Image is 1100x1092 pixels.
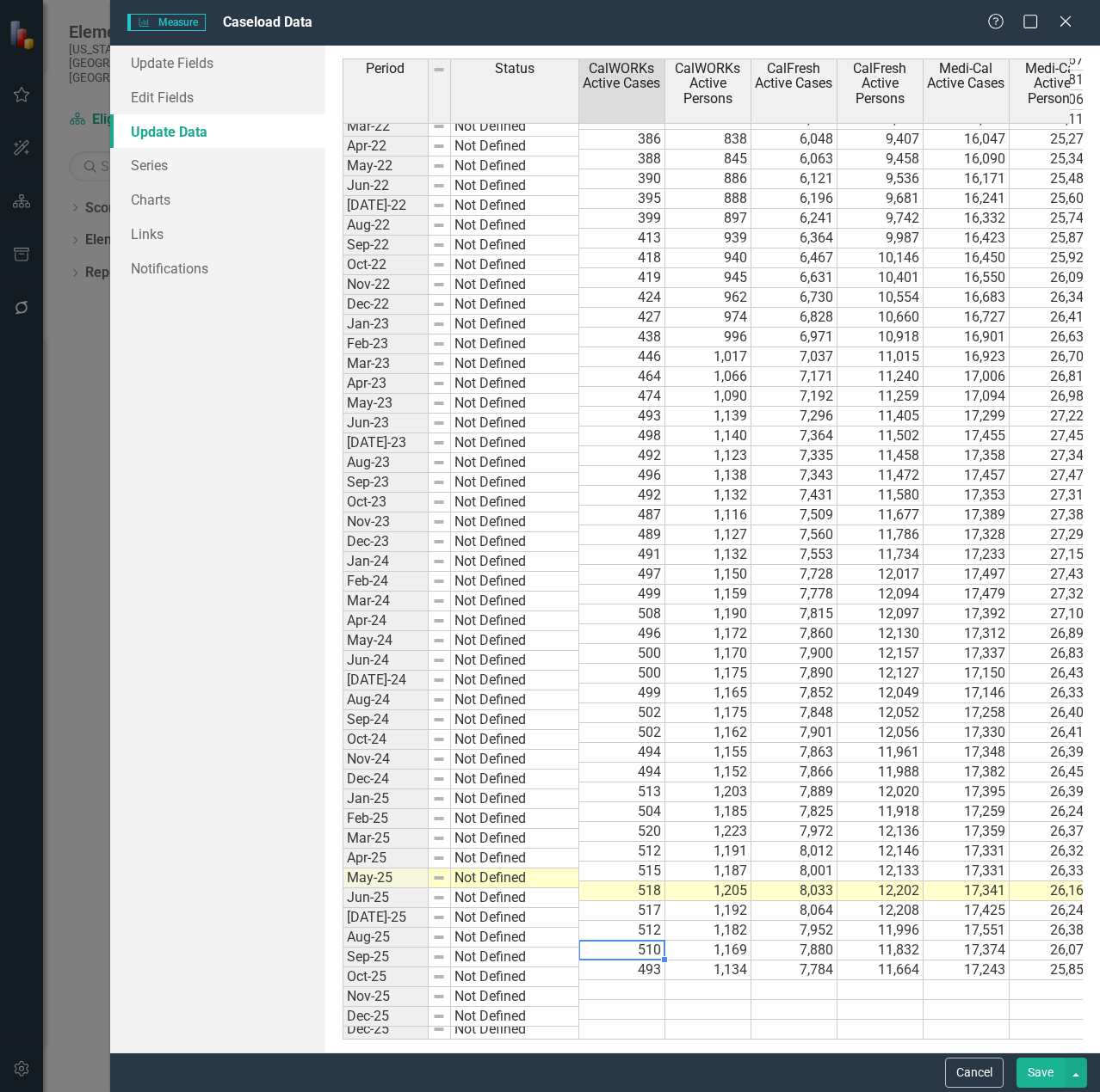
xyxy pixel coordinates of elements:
td: 446 [579,347,665,367]
td: 11,472 [837,466,924,486]
td: Jun-23 [343,414,429,433]
img: 8DAGhfEEPCf229AAAAAElFTkSuQmCC [432,634,446,647]
td: 27,438 [1010,565,1096,585]
td: 427 [579,308,665,328]
td: 17,312 [924,624,1010,644]
td: 1,090 [665,387,751,407]
img: 8DAGhfEEPCf229AAAAAElFTkSuQmCC [432,733,446,746]
td: Nov-24 [343,750,429,770]
td: 7,037 [751,347,837,367]
td: 9,742 [837,209,924,229]
td: Not Defined [451,374,579,394]
td: 996 [665,328,751,347]
td: 1,159 [665,585,751,604]
td: 11,015 [837,347,924,367]
td: Dec-23 [343,532,429,552]
td: 10,146 [837,248,924,268]
td: 27,310 [1010,486,1096,506]
img: 8DAGhfEEPCf229AAAAAElFTkSuQmCC [432,693,446,707]
td: 7,863 [751,743,837,763]
td: Not Defined [451,631,579,651]
img: 8DAGhfEEPCf229AAAAAElFTkSuQmCC [432,515,446,529]
img: 8DAGhfEEPCf229AAAAAElFTkSuQmCC [432,298,446,311]
img: 8DAGhfEEPCf229AAAAAElFTkSuQmCC [432,495,446,509]
td: 7,192 [751,387,837,407]
a: Update Data [110,114,325,149]
td: 7,778 [751,585,837,604]
td: 12,130 [837,624,924,644]
img: 8DAGhfEEPCf229AAAAAElFTkSuQmCC [432,574,446,588]
img: 8DAGhfEEPCf229AAAAAElFTkSuQmCC [432,535,446,549]
td: 12,097 [837,604,924,624]
a: Charts [110,182,325,217]
img: 8DAGhfEEPCf229AAAAAElFTkSuQmCC [432,555,446,568]
td: 26,981 [1010,387,1096,407]
td: 11,502 [837,426,924,446]
td: 1,139 [665,407,751,426]
td: 27,383 [1010,506,1096,525]
a: Links [110,217,325,251]
td: 508 [579,604,665,624]
td: 1,127 [665,525,751,545]
td: 962 [665,288,751,308]
img: 8DAGhfEEPCf229AAAAAElFTkSuQmCC [432,456,446,469]
td: 16,423 [924,229,1010,248]
td: 1,150 [665,565,751,585]
td: 16,550 [924,268,1010,288]
td: 27,476 [1010,466,1096,486]
td: 9,536 [837,169,924,189]
td: 17,233 [924,545,1010,565]
td: Not Defined [451,295,579,315]
td: 16,047 [924,130,1010,150]
td: 7,900 [751,644,837,664]
td: 26,410 [1010,723,1096,743]
td: 11,580 [837,486,924,506]
td: 16,727 [924,308,1010,328]
td: Apr-24 [343,611,429,631]
td: Not Defined [451,117,579,137]
td: May-22 [343,156,429,176]
td: 1,155 [665,743,751,763]
td: Feb-24 [343,572,429,592]
img: 8DAGhfEEPCf229AAAAAElFTkSuQmCC [432,317,446,331]
td: 25,929 [1010,248,1096,268]
td: Apr-23 [343,374,429,394]
td: 16,683 [924,288,1010,308]
td: Feb-23 [343,334,429,354]
td: 1,138 [665,466,751,486]
td: Not Defined [451,137,579,156]
td: 388 [579,150,665,169]
td: 16,450 [924,248,1010,268]
img: 8DAGhfEEPCf229AAAAAElFTkSuQmCC [432,713,446,727]
td: Not Defined [451,671,579,690]
td: 7,860 [751,624,837,644]
img: 8DAGhfEEPCf229AAAAAElFTkSuQmCC [432,594,446,608]
td: 502 [579,703,665,723]
img: 8DAGhfEEPCf229AAAAAElFTkSuQmCC [432,258,446,272]
td: 16,171 [924,169,1010,189]
img: 8DAGhfEEPCf229AAAAAElFTkSuQmCC [432,238,446,252]
td: 7,171 [751,367,837,387]
td: 6,063 [751,150,837,169]
td: 25,876 [1010,229,1096,248]
td: 494 [579,743,665,763]
td: 7,890 [751,664,837,684]
td: 26,400 [1010,703,1096,723]
td: 7,815 [751,604,837,624]
td: 6,196 [751,189,837,209]
td: 888 [665,189,751,209]
td: 1,132 [665,545,751,565]
td: 16,090 [924,150,1010,169]
td: 487 [579,506,665,525]
td: 27,150 [1010,545,1096,565]
td: Jan-23 [343,315,429,334]
td: Not Defined [451,156,579,176]
td: Apr-22 [343,137,429,156]
td: 6,730 [751,288,837,308]
td: 6,364 [751,229,837,248]
td: 26,412 [1010,308,1096,328]
td: Sep-24 [343,710,429,730]
td: Not Defined [451,592,579,611]
td: 7,296 [751,407,837,426]
td: Not Defined [451,512,579,532]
